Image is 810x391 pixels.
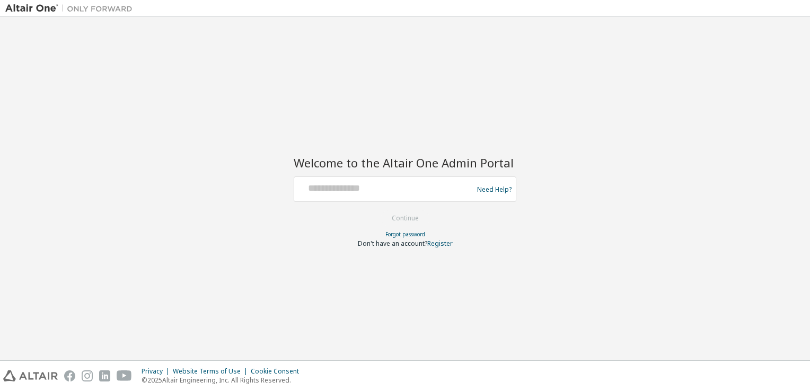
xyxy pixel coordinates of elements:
div: Privacy [142,367,173,376]
a: Need Help? [477,189,512,190]
img: linkedin.svg [99,370,110,381]
div: Cookie Consent [251,367,305,376]
img: altair_logo.svg [3,370,58,381]
img: youtube.svg [117,370,132,381]
h2: Welcome to the Altair One Admin Portal [294,155,516,170]
span: Don't have an account? [358,239,427,248]
img: facebook.svg [64,370,75,381]
a: Forgot password [385,230,425,238]
img: Altair One [5,3,138,14]
div: Website Terms of Use [173,367,251,376]
img: instagram.svg [82,370,93,381]
p: © 2025 Altair Engineering, Inc. All Rights Reserved. [142,376,305,385]
a: Register [427,239,453,248]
